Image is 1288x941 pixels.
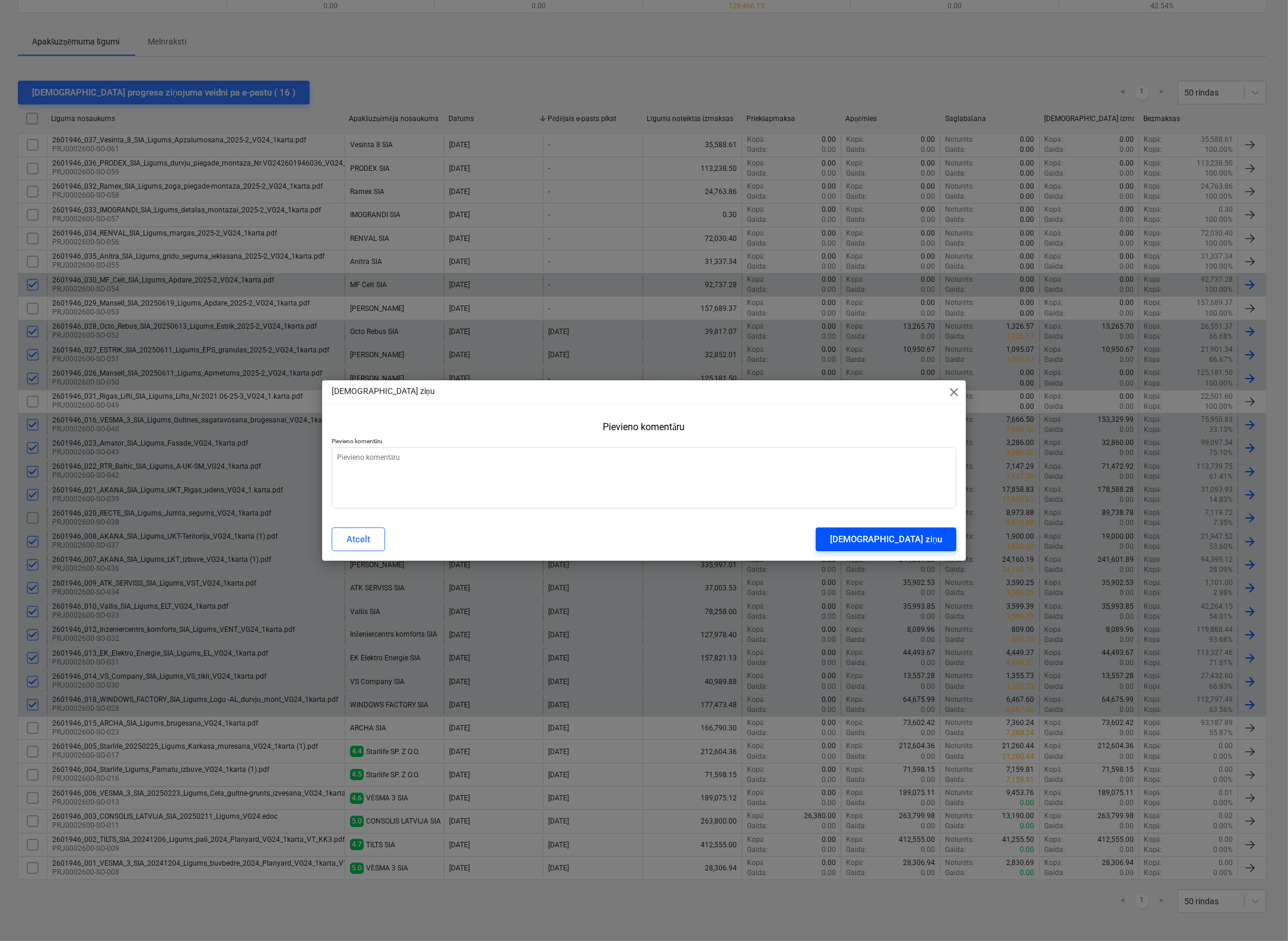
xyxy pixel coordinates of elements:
div: [DEMOGRAPHIC_DATA] ziņu [830,532,942,547]
button: Atcelt [332,527,385,551]
p: Pievieno komentāru [332,437,957,447]
p: [DEMOGRAPHIC_DATA] ziņu [332,385,435,398]
span: close [947,385,961,399]
button: [DEMOGRAPHIC_DATA] ziņu [816,527,956,551]
div: Atcelt [346,532,370,547]
div: Pievieno komentāru [603,421,685,433]
iframe: Chat Widget [1229,884,1288,941]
